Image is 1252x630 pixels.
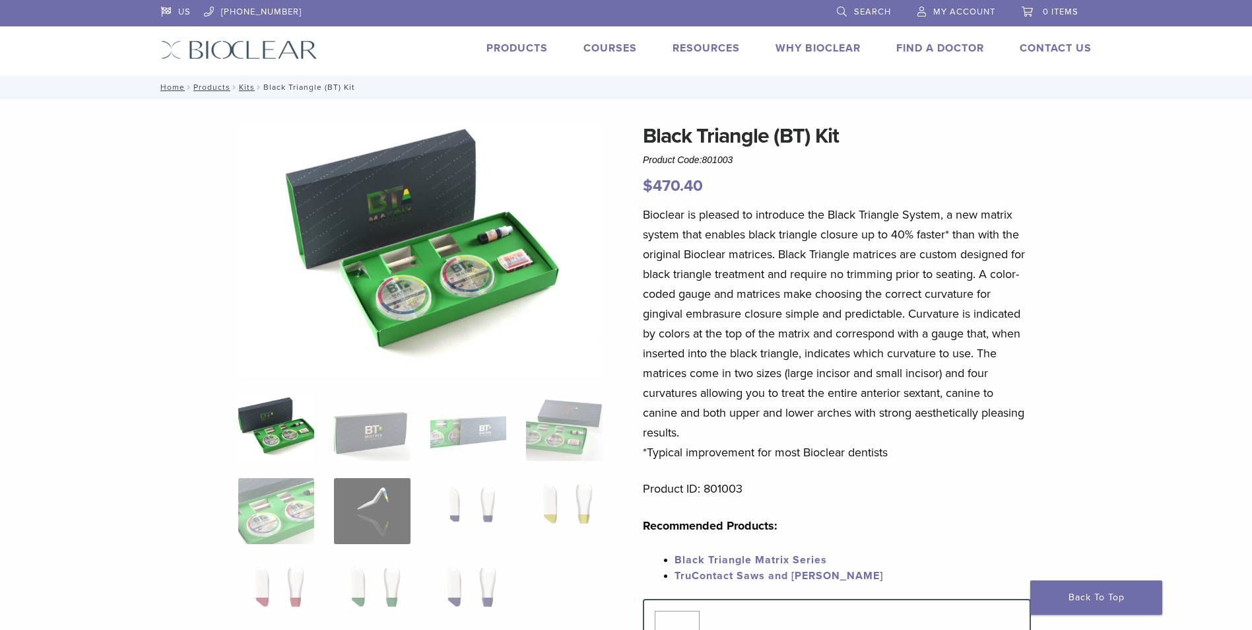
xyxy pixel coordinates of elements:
[1043,7,1078,17] span: 0 items
[896,42,984,55] a: Find A Doctor
[675,569,883,582] a: TruContact Saws and [PERSON_NAME]
[775,42,861,55] a: Why Bioclear
[702,155,733,165] span: 801003
[526,395,602,461] img: Black Triangle (BT) Kit - Image 4
[1030,580,1162,615] a: Back To Top
[643,176,703,195] bdi: 470.40
[193,83,230,92] a: Products
[854,7,891,17] span: Search
[238,395,314,461] img: Intro-Black-Triangle-Kit-6-Copy-e1548792917662-324x324.jpg
[239,83,255,92] a: Kits
[643,518,777,533] strong: Recommended Products:
[643,120,1031,152] h1: Black Triangle (BT) Kit
[643,176,653,195] span: $
[430,395,506,461] img: Black Triangle (BT) Kit - Image 3
[643,205,1031,462] p: Bioclear is pleased to introduce the Black Triangle System, a new matrix system that enables blac...
[156,83,185,92] a: Home
[933,7,995,17] span: My Account
[161,40,317,59] img: Bioclear
[238,561,314,627] img: Black Triangle (BT) Kit - Image 9
[1020,42,1092,55] a: Contact Us
[643,479,1031,499] p: Product ID: 801003
[526,478,602,544] img: Black Triangle (BT) Kit - Image 8
[430,478,506,544] img: Black Triangle (BT) Kit - Image 7
[238,478,314,544] img: Black Triangle (BT) Kit - Image 5
[255,84,263,90] span: /
[675,553,827,567] a: Black Triangle Matrix Series
[334,395,410,461] img: Black Triangle (BT) Kit - Image 2
[486,42,548,55] a: Products
[230,84,239,90] span: /
[238,120,603,378] img: Intro Black Triangle Kit-6 - Copy
[334,478,410,544] img: Black Triangle (BT) Kit - Image 6
[334,561,410,627] img: Black Triangle (BT) Kit - Image 10
[673,42,740,55] a: Resources
[185,84,193,90] span: /
[643,155,733,165] span: Product Code:
[583,42,637,55] a: Courses
[430,561,506,627] img: Black Triangle (BT) Kit - Image 11
[151,75,1102,99] nav: Black Triangle (BT) Kit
